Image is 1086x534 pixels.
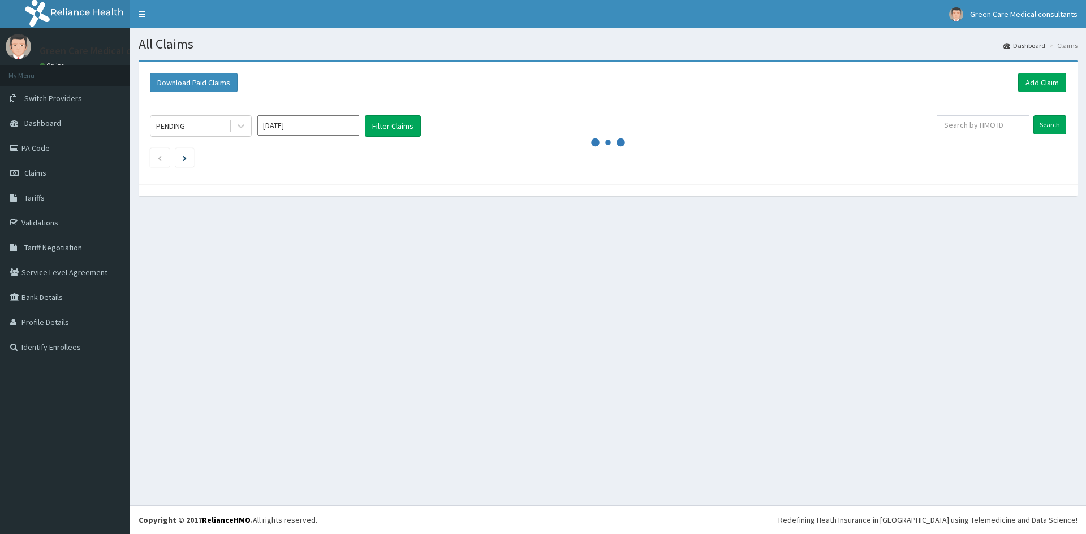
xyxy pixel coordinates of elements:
input: Search [1033,115,1066,134]
span: Dashboard [24,118,61,128]
div: PENDING [156,120,185,132]
h1: All Claims [139,37,1078,51]
svg: audio-loading [591,125,625,159]
div: Redefining Heath Insurance in [GEOGRAPHIC_DATA] using Telemedicine and Data Science! [778,514,1078,526]
input: Select Month and Year [257,115,359,136]
span: Tariff Negotiation [24,242,82,253]
a: Next page [183,153,187,163]
input: Search by HMO ID [937,115,1029,134]
button: Filter Claims [365,115,421,137]
img: User Image [949,7,963,21]
p: Green Care Medical consultants [40,46,179,56]
footer: All rights reserved. [130,505,1086,534]
strong: Copyright © 2017 . [139,515,253,525]
a: Previous page [157,153,162,163]
a: Add Claim [1018,73,1066,92]
img: User Image [6,34,31,59]
span: Claims [24,168,46,178]
a: RelianceHMO [202,515,251,525]
span: Switch Providers [24,93,82,103]
button: Download Paid Claims [150,73,238,92]
a: Online [40,62,67,70]
li: Claims [1046,41,1078,50]
a: Dashboard [1003,41,1045,50]
span: Green Care Medical consultants [970,9,1078,19]
span: Tariffs [24,193,45,203]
